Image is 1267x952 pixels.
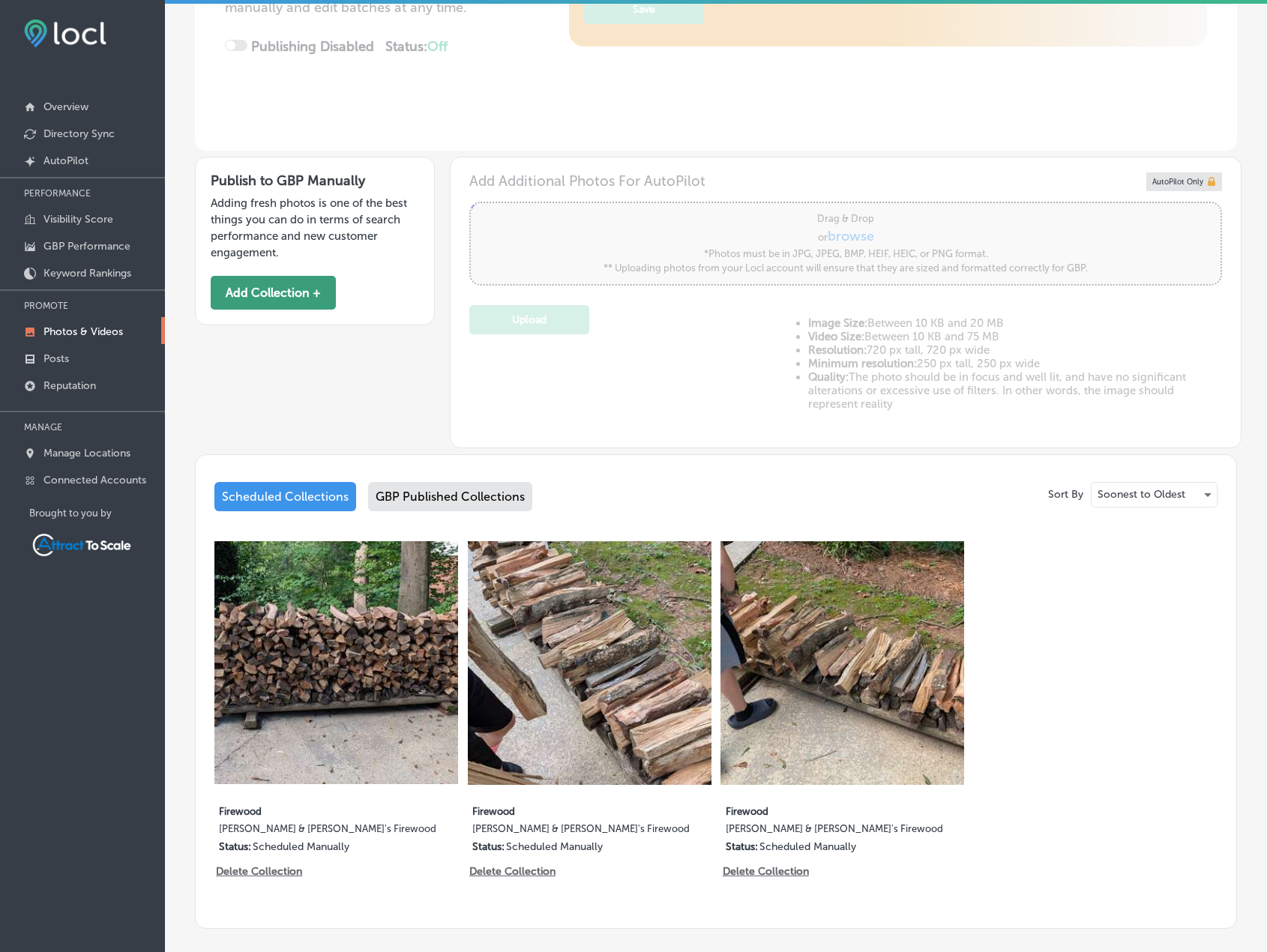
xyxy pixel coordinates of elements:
[43,447,130,460] p: Manage Locations
[211,172,419,189] h3: Publish to GBP Manually
[726,823,943,840] label: [PERSON_NAME] & [PERSON_NAME]'s Firewood
[43,352,69,365] p: Posts
[1098,487,1185,501] p: Soonest to Oldest
[1092,483,1217,507] div: Soonest to Oldest
[1048,488,1083,501] p: Sort By
[759,840,856,853] p: Scheduled Manually
[214,541,458,785] img: Collection thumbnail
[24,19,106,47] img: fda3e92497d09a02dc62c9cd864e3231.png
[368,482,532,511] div: GBP Published Collections
[219,797,409,823] label: Firewood
[43,325,123,338] p: Photos & Videos
[723,865,807,878] p: Delete Collection
[216,865,301,878] p: Delete Collection
[726,797,916,823] label: Firewood
[219,840,251,853] p: Status:
[469,865,554,878] p: Delete Collection
[253,840,349,853] p: Scheduled Manually
[726,840,758,853] p: Status:
[43,100,88,113] p: Overview
[214,482,356,511] div: Scheduled Collections
[43,213,113,226] p: Visibility Score
[43,127,115,140] p: Directory Sync
[472,797,663,823] label: Firewood
[29,531,134,559] img: Attract To Scale
[211,276,336,310] button: Add Collection +
[43,154,88,167] p: AutoPilot
[43,379,96,392] p: Reputation
[43,474,146,486] p: Connected Accounts
[472,840,505,853] p: Status:
[43,240,130,253] p: GBP Performance
[29,507,165,519] p: Brought to you by
[43,267,131,280] p: Keyword Rankings
[472,823,690,840] label: [PERSON_NAME] & [PERSON_NAME]'s Firewood
[506,840,603,853] p: Scheduled Manually
[720,541,964,785] img: Collection thumbnail
[211,195,419,261] p: Adding fresh photos is one of the best things you can do in terms of search performance and new c...
[468,541,711,785] img: Collection thumbnail
[219,823,436,840] label: [PERSON_NAME] & [PERSON_NAME]'s Firewood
